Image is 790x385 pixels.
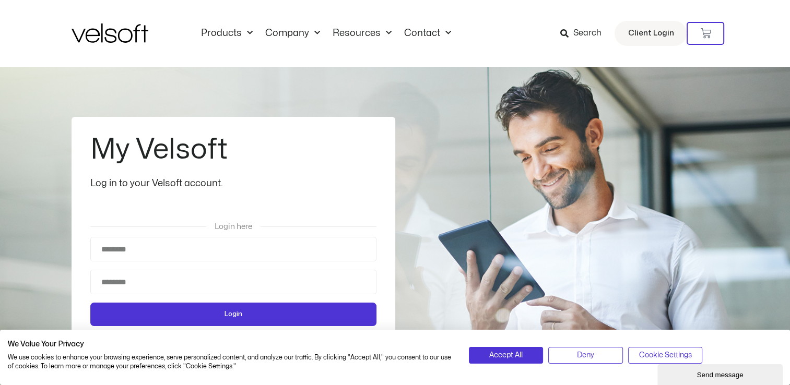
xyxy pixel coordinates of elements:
nav: Menu [195,28,457,39]
p: We use cookies to enhance your browsing experience, serve personalized content, and analyze our t... [8,353,453,371]
h2: We Value Your Privacy [8,340,453,349]
a: CompanyMenu Toggle [259,28,326,39]
img: Velsoft Training Materials [72,23,148,43]
h2: My Velsoft [90,136,374,164]
iframe: chat widget [657,362,785,385]
a: ResourcesMenu Toggle [326,28,398,39]
span: Search [573,27,601,40]
span: Login [225,309,242,320]
span: Login here [215,223,252,231]
span: Deny [577,350,594,361]
a: ContactMenu Toggle [398,28,457,39]
span: Client Login [628,27,674,40]
button: Login [90,303,376,326]
span: Cookie Settings [639,350,692,361]
button: Adjust cookie preferences [628,347,703,364]
button: Accept all cookies [469,347,544,364]
a: ProductsMenu Toggle [195,28,259,39]
span: Accept All [489,350,523,361]
div: Log in to your Velsoft account. [90,176,376,191]
a: Client Login [615,21,687,46]
a: Search [560,25,608,42]
button: Deny all cookies [548,347,623,364]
